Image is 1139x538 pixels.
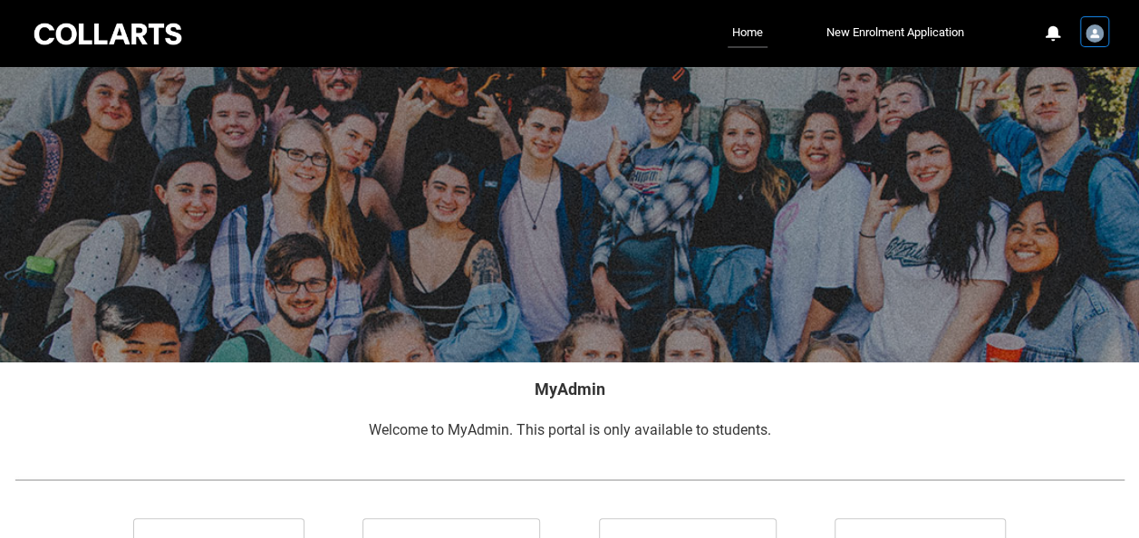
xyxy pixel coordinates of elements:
a: New Enrolment Application [822,19,969,46]
span: Welcome to MyAdmin. This portal is only available to students. [369,421,771,438]
button: User Profile Student.efarley.20252951 [1081,17,1108,46]
img: Student.efarley.20252951 [1086,24,1104,43]
a: Home [728,19,767,48]
h2: MyAdmin [14,377,1125,401]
